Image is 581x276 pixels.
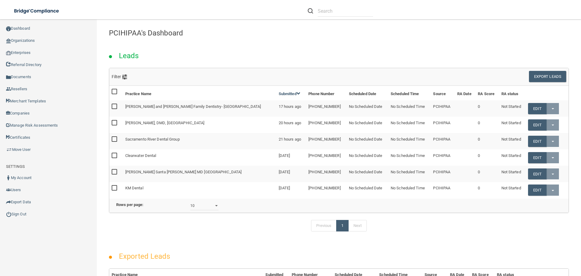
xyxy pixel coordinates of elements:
[123,100,276,117] td: [PERSON_NAME] and [PERSON_NAME] Family Dentistry- [GEOGRAPHIC_DATA]
[388,182,431,198] td: No Scheduled Time
[388,117,431,133] td: No Scheduled Time
[112,74,127,79] span: Filter
[122,75,127,79] img: icon-filter@2x.21656d0b.png
[6,175,11,180] img: ic_user_dark.df1a06c3.png
[123,166,276,182] td: [PERSON_NAME] Santa [PERSON_NAME] MD [GEOGRAPHIC_DATA]
[113,47,145,64] h2: Leads
[276,133,306,149] td: 21 hours ago
[528,136,547,147] a: Edit
[528,152,547,163] a: Edit
[346,166,388,182] td: No Scheduled Date
[306,166,346,182] td: [PHONE_NUMBER]
[6,188,11,192] img: icon-users.e205127d.png
[123,86,276,100] th: Practice Name
[306,86,346,100] th: Phone Number
[276,100,306,117] td: 17 hours ago
[475,86,499,100] th: RA Score
[308,8,313,14] img: ic-search.3b580494.png
[123,133,276,149] td: Sacramento River Dental Group
[346,149,388,166] td: No Scheduled Date
[528,103,547,114] a: Edit
[306,117,346,133] td: [PHONE_NUMBER]
[276,182,306,198] td: [DATE]
[499,117,526,133] td: Not Started
[499,149,526,166] td: Not Started
[318,5,373,17] input: Search
[388,133,431,149] td: No Scheduled Time
[388,100,431,117] td: No Scheduled Time
[306,182,346,198] td: [PHONE_NUMBER]
[431,86,455,100] th: Source
[306,149,346,166] td: [PHONE_NUMBER]
[431,117,455,133] td: PCIHIPAA
[475,166,499,182] td: 0
[306,100,346,117] td: [PHONE_NUMBER]
[123,182,276,198] td: KM Dental
[6,163,25,170] label: SETTINGS
[123,149,276,166] td: Clearwater Dental
[475,182,499,198] td: 0
[306,133,346,149] td: [PHONE_NUMBER]
[113,248,176,265] h2: Exported Leads
[6,38,11,43] img: organization-icon.f8decf85.png
[276,117,306,133] td: 20 hours ago
[109,29,569,37] h4: PCIHIPAA's Dashboard
[123,117,276,133] td: [PERSON_NAME], DMD, [GEOGRAPHIC_DATA]
[311,220,336,231] a: Previous
[276,149,306,166] td: [DATE]
[276,166,306,182] td: [DATE]
[499,133,526,149] td: Not Started
[6,200,11,205] img: icon-export.b9366987.png
[346,117,388,133] td: No Scheduled Date
[279,91,300,96] a: Submitted
[348,220,366,231] a: Next
[475,133,499,149] td: 0
[455,86,475,100] th: RA Date
[499,86,526,100] th: RA status
[475,117,499,133] td: 0
[431,166,455,182] td: PCIHIPAA
[116,202,143,207] b: Rows per page:
[346,86,388,100] th: Scheduled Date
[475,149,499,166] td: 0
[336,220,349,231] a: 1
[529,71,566,82] button: Export Leads
[388,149,431,166] td: No Scheduled Time
[346,182,388,198] td: No Scheduled Date
[6,87,11,91] img: ic_reseller.de258add.png
[6,75,11,80] img: icon-documents.8dae5593.png
[6,211,11,217] img: ic_power_dark.7ecde6b1.png
[9,5,65,17] img: bridge_compliance_login_screen.278c3ca4.svg
[6,51,11,55] img: enterprise.0d942306.png
[431,182,455,198] td: PCIHIPAA
[528,168,547,180] a: Edit
[431,149,455,166] td: PCIHIPAA
[475,100,499,117] td: 0
[528,119,547,131] a: Edit
[499,182,526,198] td: Not Started
[499,166,526,182] td: Not Started
[6,26,11,31] img: ic_dashboard_dark.d01f4a41.png
[499,100,526,117] td: Not Started
[431,100,455,117] td: PCIHIPAA
[346,133,388,149] td: No Scheduled Date
[388,86,431,100] th: Scheduled Time
[528,185,547,196] a: Edit
[388,166,431,182] td: No Scheduled Time
[6,147,12,153] img: briefcase.64adab9b.png
[431,133,455,149] td: PCIHIPAA
[346,100,388,117] td: No Scheduled Date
